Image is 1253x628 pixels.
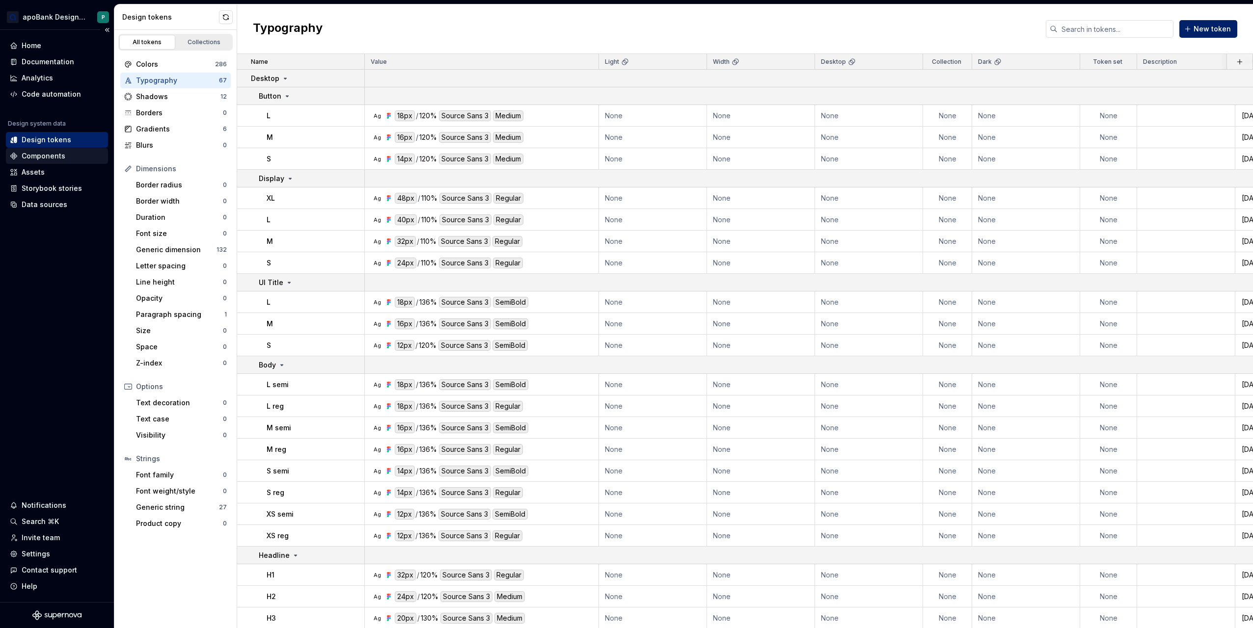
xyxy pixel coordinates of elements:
[373,424,381,432] div: Ag
[224,311,227,318] div: 1
[267,380,289,390] p: L semi
[416,132,418,143] div: /
[815,313,923,335] td: None
[1080,231,1137,252] td: None
[6,86,108,102] a: Code automation
[815,291,923,313] td: None
[6,497,108,513] button: Notifications
[972,127,1080,148] td: None
[419,110,437,121] div: 120%
[923,335,972,356] td: None
[371,58,387,66] p: Value
[6,578,108,594] button: Help
[136,430,223,440] div: Visibility
[421,193,437,204] div: 110%
[815,335,923,356] td: None
[120,121,231,137] a: Gradients6
[136,342,223,352] div: Space
[373,489,381,497] div: Ag
[267,215,271,225] p: L
[707,231,815,252] td: None
[1093,58,1122,66] p: Token set
[493,132,523,143] div: Medium
[223,181,227,189] div: 0
[439,379,491,390] div: Source Sans 3
[439,110,491,121] div: Source Sans 3
[223,471,227,479] div: 0
[136,196,223,206] div: Border width
[395,236,416,247] div: 32px
[421,258,437,268] div: 110%
[492,236,522,247] div: Regular
[7,11,19,23] img: e2a5b078-0b6a-41b7-8989-d7f554be194d.png
[215,60,227,68] div: 286
[415,340,418,351] div: /
[923,187,972,209] td: None
[132,258,231,274] a: Letter spacing0
[419,318,437,329] div: 136%
[22,151,65,161] div: Components
[707,374,815,395] td: None
[815,209,923,231] td: None
[815,395,923,417] td: None
[599,252,707,274] td: None
[395,110,415,121] div: 18px
[420,236,436,247] div: 110%
[493,318,528,329] div: SemiBold
[395,401,415,412] div: 18px
[373,320,381,328] div: Ag
[1080,374,1137,395] td: None
[1194,24,1231,34] span: New token
[223,197,227,205] div: 0
[132,427,231,443] a: Visibility0
[132,395,231,411] a: Text decoration0
[373,614,381,622] div: Ag
[132,290,231,306] a: Opacity0
[972,209,1080,231] td: None
[419,154,437,164] div: 120%
[972,252,1080,274] td: None
[136,108,223,118] div: Borders
[419,340,436,351] div: 120%
[6,197,108,212] a: Data sources
[439,154,491,164] div: Source Sans 3
[932,58,961,66] p: Collection
[223,415,227,423] div: 0
[1080,291,1137,313] td: None
[223,278,227,286] div: 0
[1080,105,1137,127] td: None
[267,258,271,268] p: S
[251,74,279,83] p: Desktop
[493,154,523,164] div: Medium
[395,132,415,143] div: 16px
[1058,20,1173,38] input: Search in tokens...
[22,135,71,145] div: Design tokens
[419,401,437,412] div: 136%
[373,571,381,579] div: Ag
[599,105,707,127] td: None
[2,6,112,27] button: apoBank DesignsystemP
[23,12,85,22] div: apoBank Designsystem
[707,252,815,274] td: None
[972,148,1080,170] td: None
[123,38,172,46] div: All tokens
[707,291,815,313] td: None
[439,214,491,225] div: Source Sans 3
[395,154,415,164] div: 14px
[1179,20,1237,38] button: New token
[395,340,414,351] div: 12px
[438,340,490,351] div: Source Sans 3
[136,502,219,512] div: Generic string
[416,379,418,390] div: /
[120,137,231,153] a: Blurs0
[492,340,528,351] div: SemiBold
[136,398,223,408] div: Text decoration
[373,510,381,518] div: Ag
[132,177,231,193] a: Border radius0
[32,610,82,620] svg: Supernova Logo
[713,58,730,66] p: Width
[22,41,41,51] div: Home
[978,58,992,66] p: Dark
[253,20,323,38] h2: Typography
[267,193,275,203] p: XL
